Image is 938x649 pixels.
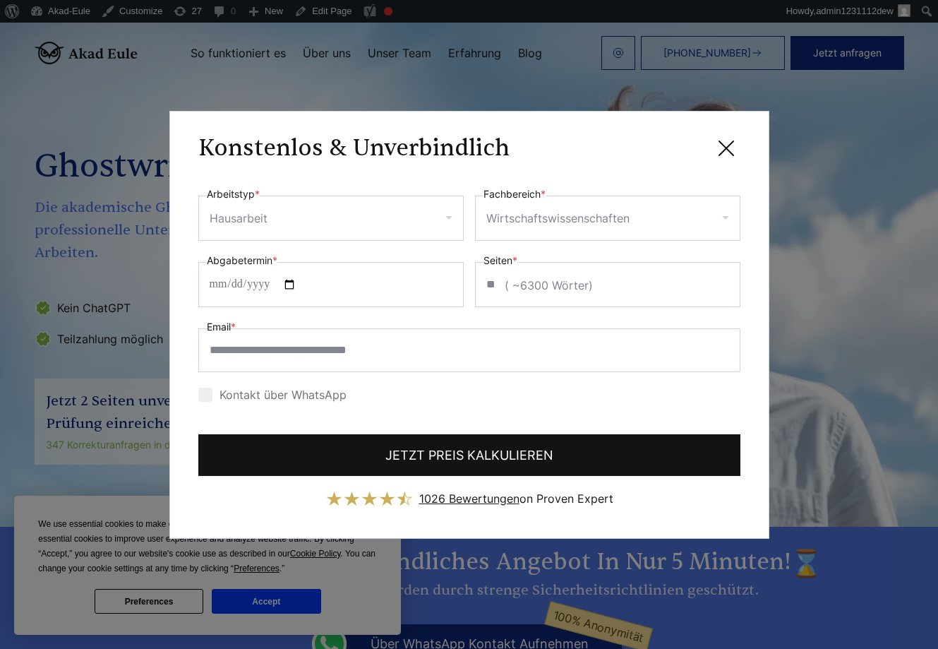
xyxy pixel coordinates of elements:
[198,434,740,476] button: JETZT PREIS KALKULIEREN
[198,388,347,402] label: Kontakt über WhatsApp
[419,492,519,506] span: 1026 Bewertungen
[419,487,613,510] div: on Proven Expert
[207,318,236,335] label: Email
[198,134,510,162] h3: Konstenlos & Unverbindlich
[210,207,267,230] div: Hausarbeit
[207,186,260,203] label: Arbeitstyp
[486,207,630,230] div: Wirtschaftswissenschaften
[207,252,277,269] label: Abgabetermin
[483,252,517,269] label: Seiten
[483,186,546,203] label: Fachbereich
